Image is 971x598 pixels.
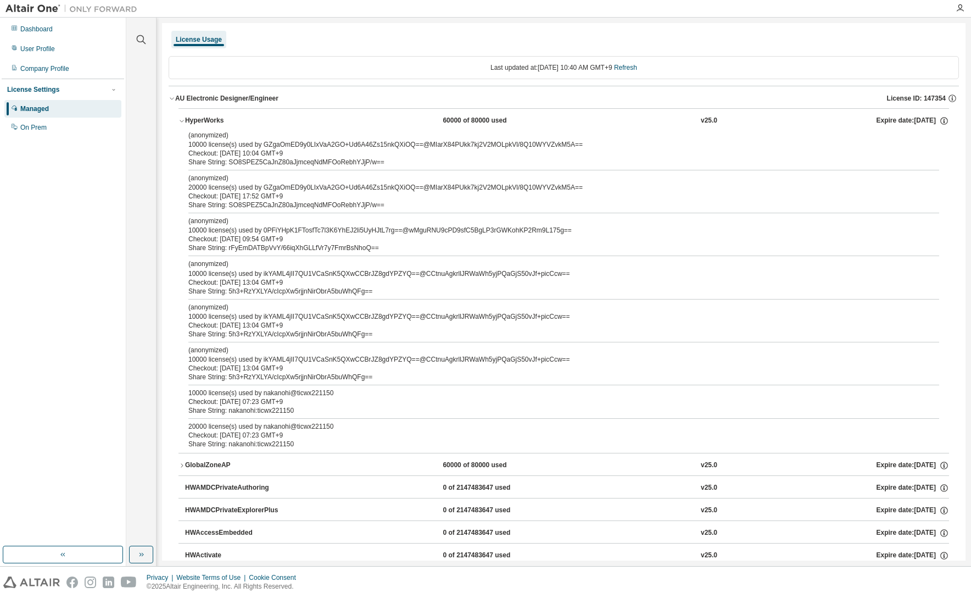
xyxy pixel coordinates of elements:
button: HWAMDCPrivateAuthoring0 of 2147483647 usedv25.0Expire date:[DATE] [185,476,949,500]
div: Share String: SO8SPEZ5CaJnZ80aJjmceqNdMFOoRebhYJjP/w== [188,201,913,209]
div: Dashboard [20,25,53,34]
div: HWAMDCPrivateAuthoring [185,483,284,493]
div: Share String: nakanohi:ticwx221150 [188,406,913,415]
p: (anonymized) [188,217,913,226]
div: 60000 of 80000 used [443,461,542,470]
div: Expire date: [DATE] [877,116,949,126]
div: License Usage [176,35,222,44]
div: Managed [20,104,49,113]
div: GlobalZoneAP [185,461,284,470]
div: Last updated at: [DATE] 10:40 AM GMT+9 [169,56,959,79]
div: 10000 license(s) used by ikYAML4jII7QU1VCaSnK5QXwCCBrJZ8gdYPZYQ==@CCtnuAgkrllJRWaWh5yjPQaGjS50vJf... [188,303,913,321]
div: Share String: 5h3+RzYXLYA/cIcpXw5rjjnNirObrA5buWhQFg== [188,287,913,296]
div: 0 of 2147483647 used [443,506,542,516]
p: © 2025 Altair Engineering, Inc. All Rights Reserved. [147,582,303,591]
div: v25.0 [701,551,717,561]
div: Checkout: [DATE] 13:04 GMT+9 [188,278,913,287]
div: HWActivate [185,551,284,561]
button: HyperWorks60000 of 80000 usedv25.0Expire date:[DATE] [178,109,949,133]
img: facebook.svg [66,577,78,588]
img: linkedin.svg [103,577,114,588]
div: Expire date: [DATE] [876,528,948,538]
div: 0 of 2147483647 used [443,483,542,493]
div: Share String: 5h3+RzYXLYA/cIcpXw5rjjnNirObrA5buWhQFg== [188,330,913,339]
div: 10000 license(s) used by ikYAML4jII7QU1VCaSnK5QXwCCBrJZ8gdYPZYQ==@CCtnuAgkrllJRWaWh5yjPQaGjS50vJf... [188,259,913,278]
div: Checkout: [DATE] 07:23 GMT+9 [188,431,913,440]
div: Expire date: [DATE] [877,461,949,470]
div: v25.0 [701,116,717,126]
div: License Settings [7,85,59,94]
div: Privacy [147,573,176,582]
div: AU Electronic Designer/Engineer [175,94,278,103]
div: 20000 license(s) used by nakanohi@ticwx221150 [188,422,913,431]
div: Share String: rFyEmDATBpVvY/66iqXhGLLfVr7y7FmrBsNhoQ== [188,243,913,252]
div: Checkout: [DATE] 17:52 GMT+9 [188,192,913,201]
div: v25.0 [701,528,717,538]
p: (anonymized) [188,174,913,183]
div: Expire date: [DATE] [876,483,948,493]
div: 20000 license(s) used by GZgaOmED9y0LIxVaA2GO+Ud6A46Zs15nkQXiOQ==@MIarX84PUkk7kj2V2MOLpkVl/8Q10WY... [188,174,913,192]
div: v25.0 [701,506,717,516]
div: Expire date: [DATE] [876,551,948,561]
div: Website Terms of Use [176,573,249,582]
p: (anonymized) [188,259,913,269]
div: 10000 license(s) used by nakanohi@ticwx221150 [188,389,913,397]
img: instagram.svg [85,577,96,588]
div: Share String: 5h3+RzYXLYA/cIcpXw5rjjnNirObrA5buWhQFg== [188,373,913,381]
button: GlobalZoneAP60000 of 80000 usedv25.0Expire date:[DATE] [178,453,949,478]
div: Cookie Consent [249,573,302,582]
div: 10000 license(s) used by ikYAML4jII7QU1VCaSnK5QXwCCBrJZ8gdYPZYQ==@CCtnuAgkrllJRWaWh5yjPQaGjS50vJf... [188,346,913,364]
div: HyperWorks [185,116,284,126]
img: youtube.svg [121,577,137,588]
div: 0 of 2147483647 used [443,551,542,561]
div: v25.0 [701,461,717,470]
p: (anonymized) [188,131,913,140]
div: Company Profile [20,64,69,73]
button: HWAccessEmbedded0 of 2147483647 usedv25.0Expire date:[DATE] [185,521,949,545]
div: HWAMDCPrivateExplorerPlus [185,506,284,516]
img: Altair One [5,3,143,14]
div: v25.0 [701,483,717,493]
button: HWAMDCPrivateExplorerPlus0 of 2147483647 usedv25.0Expire date:[DATE] [185,499,949,523]
button: AU Electronic Designer/EngineerLicense ID: 147354 [169,86,959,110]
p: (anonymized) [188,303,913,312]
div: Share String: SO8SPEZ5CaJnZ80aJjmceqNdMFOoRebhYJjP/w== [188,158,913,167]
div: Checkout: [DATE] 07:23 GMT+9 [188,397,913,406]
div: Share String: nakanohi:ticwx221150 [188,440,913,449]
div: HWAccessEmbedded [185,528,284,538]
div: Checkout: [DATE] 10:04 GMT+9 [188,149,913,158]
span: License ID: 147354 [887,94,946,103]
p: (anonymized) [188,346,913,355]
div: Checkout: [DATE] 13:04 GMT+9 [188,321,913,330]
a: Refresh [614,64,637,71]
div: 10000 license(s) used by 0PFiYHpK1FTosfTc7l3K6YhEJ2li5UyHJtL7rg==@wMguRNU9cPD9sfC5BgLP3rGWKohKP2R... [188,217,913,235]
button: HWActivate0 of 2147483647 usedv25.0Expire date:[DATE] [185,544,949,568]
div: 0 of 2147483647 used [443,528,542,538]
div: Expire date: [DATE] [876,506,948,516]
div: Checkout: [DATE] 13:04 GMT+9 [188,364,913,373]
div: On Prem [20,123,47,132]
img: altair_logo.svg [3,577,60,588]
div: 10000 license(s) used by GZgaOmED9y0LIxVaA2GO+Ud6A46Zs15nkQXiOQ==@MIarX84PUkk7kj2V2MOLpkVl/8Q10WY... [188,131,913,149]
div: User Profile [20,45,55,53]
div: 60000 of 80000 used [443,116,542,126]
div: Checkout: [DATE] 09:54 GMT+9 [188,235,913,243]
